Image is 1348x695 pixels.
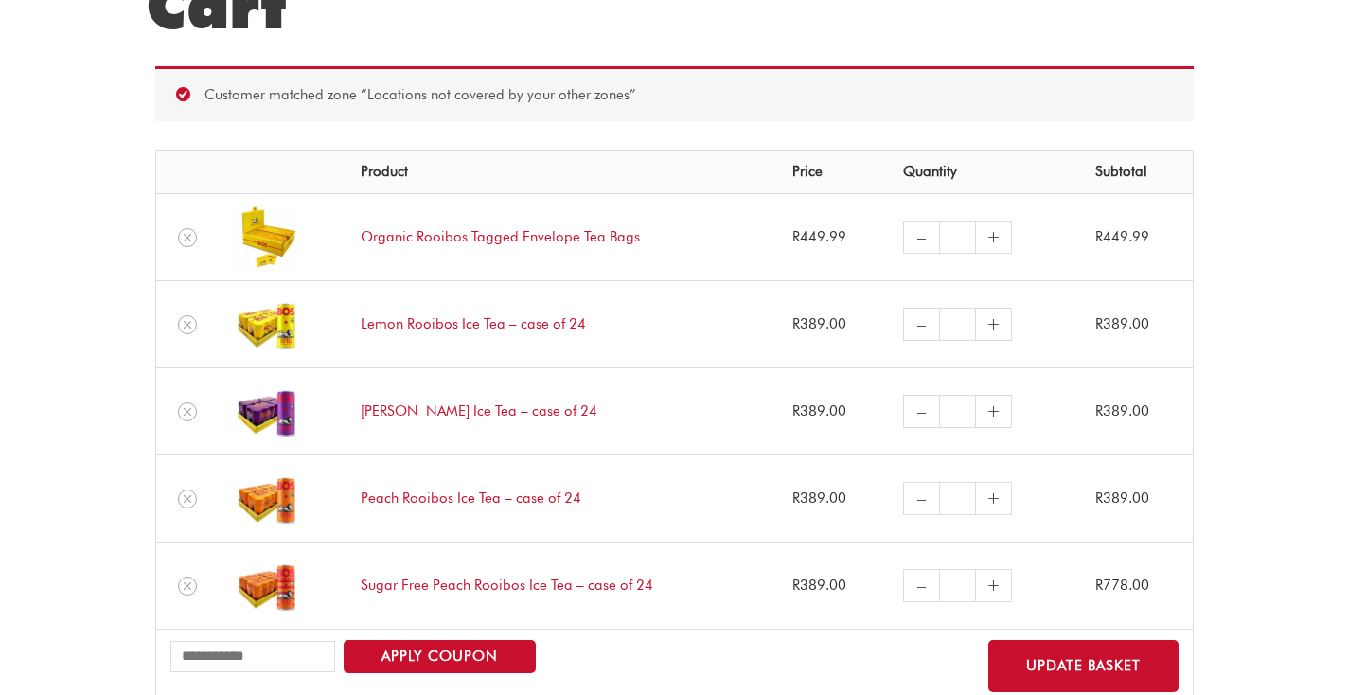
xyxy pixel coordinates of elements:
img: Organic Rooibos Tagged Envelope Tea Bags [234,205,300,271]
th: Product [346,151,778,194]
a: Remove Sugar Free Peach Rooibos Ice Tea - case of 24 from cart [178,577,197,596]
bdi: 389.00 [792,577,846,594]
span: R [792,315,800,332]
span: R [1095,490,1103,507]
a: [PERSON_NAME] Ice Tea – case of 24 [361,402,597,419]
span: R [792,577,800,594]
a: + [976,395,1012,428]
a: Remove Lemon Rooibos Ice Tea - case of 24 from cart [178,315,197,334]
img: Berry Rooibos Ice Tea - case of 24 [234,379,300,445]
a: – [903,221,939,254]
span: R [1095,577,1103,594]
img: Sugar Free Peach Rooibos Ice Tea - case of 24 [234,553,300,619]
span: R [792,402,800,419]
a: + [976,308,1012,341]
input: Product quantity [939,482,976,515]
div: Customer matched zone “Locations not covered by your other zones” [155,66,1194,121]
a: – [903,395,939,428]
button: Apply coupon [344,640,536,673]
bdi: 389.00 [1095,402,1149,419]
bdi: 389.00 [1095,315,1149,332]
bdi: 389.00 [792,402,846,419]
a: Remove Berry Rooibos Ice Tea - case of 24 from cart [178,402,197,421]
span: R [792,490,800,507]
a: + [976,221,1012,254]
bdi: 389.00 [1095,490,1149,507]
bdi: 449.99 [792,228,846,245]
bdi: 778.00 [1095,577,1149,594]
a: – [903,482,939,515]
bdi: 389.00 [792,315,846,332]
a: + [976,569,1012,602]
span: R [792,228,800,245]
span: R [1095,402,1103,419]
a: Remove Peach Rooibos Ice Tea - case of 24 from cart [178,490,197,508]
a: Organic Rooibos Tagged Envelope Tea Bags [361,228,640,245]
input: Product quantity [939,569,976,602]
span: R [1095,315,1103,332]
a: Sugar Free Peach Rooibos Ice Tea – case of 24 [361,577,653,594]
img: Peach Rooibos Ice Tea - case of 24 [234,466,300,532]
a: Remove Organic Rooibos Tagged Envelope Tea Bags from cart [178,228,197,247]
input: Product quantity [939,308,976,341]
bdi: 449.99 [1095,228,1149,245]
a: – [903,308,939,341]
span: R [1095,228,1103,245]
input: Product quantity [939,395,976,428]
button: Update basket [988,640,1179,692]
th: Subtotal [1081,151,1192,194]
bdi: 389.00 [792,490,846,507]
a: – [903,569,939,602]
a: Lemon Rooibos Ice Tea – case of 24 [361,315,586,332]
a: + [976,482,1012,515]
th: Quantity [889,151,1082,194]
a: Peach Rooibos Ice Tea – case of 24 [361,490,581,507]
input: Product quantity [939,221,976,254]
img: Lemon Rooibos Ice Tea - case of 24 [234,292,300,358]
th: Price [778,151,889,194]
